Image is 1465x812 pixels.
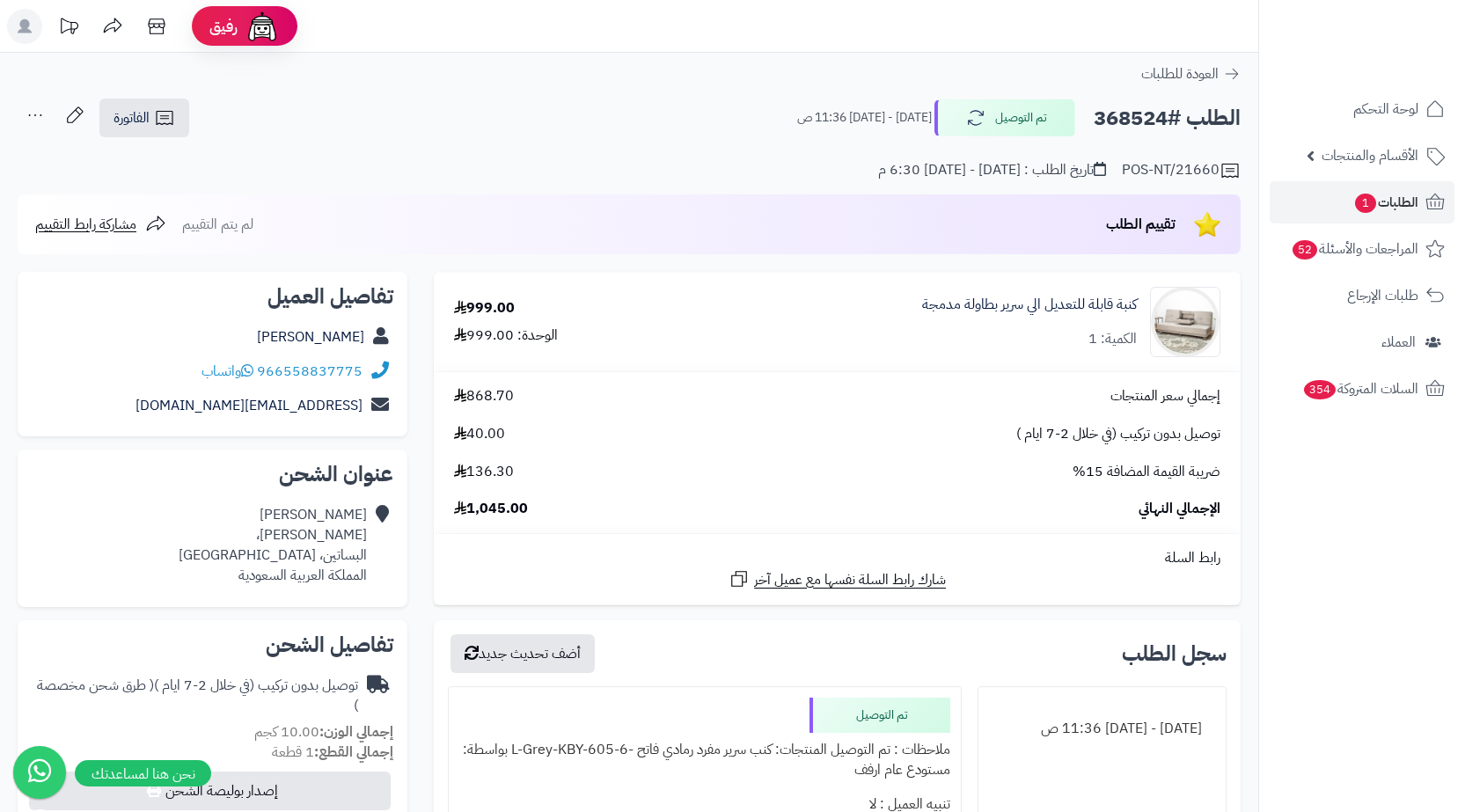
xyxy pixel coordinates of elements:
[1353,190,1418,215] span: الطلبات
[32,286,393,307] h2: تفاصيل العميل
[29,772,391,810] button: إصدار بوليصة الشحن
[989,712,1215,746] div: [DATE] - [DATE] 11:36 ص
[1291,237,1418,261] span: المراجعات والأسئلة
[454,424,505,444] span: 40.00
[1270,88,1454,130] a: لوحة التحكم
[459,733,950,787] div: ملاحظات : تم التوصيل المنتجات: كنب سرير مفرد رمادي فاتح -L-Grey-KBY-605-6 بواسطة: مستودع عام ارفف
[754,570,946,590] span: شارك رابط السلة نفسها مع عميل آخر
[1073,462,1220,482] span: ضريبة القيمة المضافة 15%
[878,160,1106,180] div: تاريخ الطلب : [DATE] - [DATE] 6:30 م
[1141,63,1219,84] span: العودة للطلبات
[1139,499,1220,519] span: الإجمالي النهائي
[1094,100,1241,136] h2: الطلب #368524
[32,464,393,485] h2: عنوان الشحن
[32,676,358,716] div: توصيل بدون تركيب (في خلال 2-7 ايام )
[1270,274,1454,317] a: طلبات الإرجاع
[209,16,238,37] span: رفيق
[797,109,932,127] small: [DATE] - [DATE] 11:36 ص
[1270,228,1454,270] a: المراجعات والأسئلة52
[136,395,363,416] a: [EMAIL_ADDRESS][DOMAIN_NAME]
[809,698,950,733] div: تم التوصيل
[1293,240,1317,260] span: 52
[1345,49,1448,86] img: logo-2.png
[37,675,358,716] span: ( طرق شحن مخصصة )
[257,326,364,347] a: [PERSON_NAME]
[1322,143,1418,168] span: الأقسام والمنتجات
[1381,330,1416,355] span: العملاء
[47,9,91,48] a: تحديثات المنصة
[454,499,528,519] span: 1,045.00
[441,548,1234,568] div: رابط السلة
[1106,214,1176,235] span: تقييم الطلب
[1110,386,1220,406] span: إجمالي سعر المنتجات
[1016,424,1220,444] span: توصيل بدون تركيب (في خلال 2-7 ايام )
[182,214,253,235] span: لم يتم التقييم
[450,634,595,673] button: أضف تحديث جديد
[1304,380,1336,399] span: 354
[454,462,514,482] span: 136.30
[257,361,363,382] a: 966558837775
[454,326,558,346] div: الوحدة: 999.00
[35,214,136,235] span: مشاركة رابط التقييم
[179,505,367,585] div: [PERSON_NAME] [PERSON_NAME]، البساتين، [GEOGRAPHIC_DATA] المملكة العربية السعودية
[32,634,393,655] h2: تفاصيل الشحن
[922,295,1137,315] a: كنبة قابلة للتعديل الي سرير بطاولة مدمجة
[1302,377,1418,401] span: السلات المتروكة
[272,742,393,763] small: 1 قطعة
[1122,643,1227,664] h3: سجل الطلب
[1270,181,1454,223] a: الطلبات1
[314,742,393,763] strong: إجمالي القطع:
[254,721,393,743] small: 10.00 كجم
[1088,329,1137,349] div: الكمية: 1
[99,99,189,137] a: الفاتورة
[1122,160,1241,181] div: POS-NT/21660
[114,107,150,128] span: الفاتورة
[934,99,1075,136] button: تم التوصيل
[454,298,515,318] div: 999.00
[454,386,514,406] span: 868.70
[1270,321,1454,363] a: العملاء
[1151,287,1220,357] img: 1747814164-1-90x90.jpg
[35,214,166,235] a: مشاركة رابط التقييم
[319,721,393,743] strong: إجمالي الوزن:
[1141,63,1241,84] a: العودة للطلبات
[1353,97,1418,121] span: لوحة التحكم
[245,9,280,44] img: ai-face.png
[201,361,253,382] a: واتساب
[1347,283,1418,308] span: طلبات الإرجاع
[729,568,946,590] a: شارك رابط السلة نفسها مع عميل آخر
[1355,194,1376,213] span: 1
[1270,368,1454,410] a: السلات المتروكة354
